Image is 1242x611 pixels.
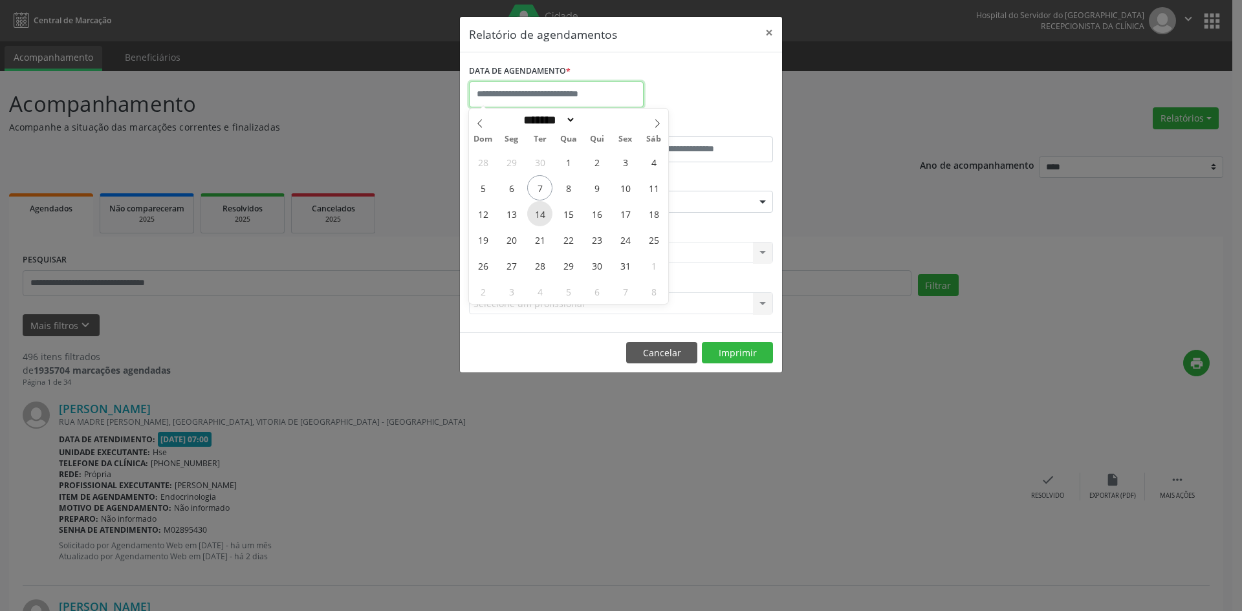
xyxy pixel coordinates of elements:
span: Outubro 24, 2025 [613,227,638,252]
span: Qui [583,135,611,144]
span: Outubro 11, 2025 [641,175,666,200]
span: Outubro 31, 2025 [613,253,638,278]
span: Novembro 2, 2025 [470,279,496,304]
span: Outubro 22, 2025 [556,227,581,252]
span: Outubro 7, 2025 [527,175,552,200]
span: Outubro 6, 2025 [499,175,524,200]
span: Outubro 5, 2025 [470,175,496,200]
span: Qua [554,135,583,144]
span: Outubro 30, 2025 [584,253,609,278]
span: Setembro 30, 2025 [527,149,552,175]
label: DATA DE AGENDAMENTO [469,61,571,81]
span: Novembro 4, 2025 [527,279,552,304]
span: Outubro 26, 2025 [470,253,496,278]
h5: Relatório de agendamentos [469,26,617,43]
span: Outubro 4, 2025 [641,149,666,175]
button: Close [756,17,782,48]
span: Outubro 10, 2025 [613,175,638,200]
input: Year [576,113,618,127]
span: Outubro 15, 2025 [556,201,581,226]
span: Outubro 18, 2025 [641,201,666,226]
span: Novembro 5, 2025 [556,279,581,304]
label: ATÉ [624,116,773,136]
span: Sex [611,135,640,144]
span: Outubro 1, 2025 [556,149,581,175]
span: Dom [469,135,497,144]
span: Outubro 28, 2025 [527,253,552,278]
span: Novembro 8, 2025 [641,279,666,304]
span: Sáb [640,135,668,144]
span: Outubro 3, 2025 [613,149,638,175]
span: Novembro 3, 2025 [499,279,524,304]
span: Outubro 21, 2025 [527,227,552,252]
span: Outubro 16, 2025 [584,201,609,226]
span: Ter [526,135,554,144]
span: Outubro 29, 2025 [556,253,581,278]
span: Outubro 20, 2025 [499,227,524,252]
button: Cancelar [626,342,697,364]
span: Seg [497,135,526,144]
span: Outubro 17, 2025 [613,201,638,226]
span: Outubro 25, 2025 [641,227,666,252]
span: Outubro 8, 2025 [556,175,581,200]
span: Novembro 7, 2025 [613,279,638,304]
span: Outubro 12, 2025 [470,201,496,226]
span: Setembro 29, 2025 [499,149,524,175]
span: Outubro 23, 2025 [584,227,609,252]
span: Novembro 1, 2025 [641,253,666,278]
span: Outubro 14, 2025 [527,201,552,226]
span: Outubro 2, 2025 [584,149,609,175]
span: Novembro 6, 2025 [584,279,609,304]
span: Outubro 13, 2025 [499,201,524,226]
span: Outubro 19, 2025 [470,227,496,252]
button: Imprimir [702,342,773,364]
span: Outubro 27, 2025 [499,253,524,278]
span: Outubro 9, 2025 [584,175,609,200]
select: Month [519,113,576,127]
span: Setembro 28, 2025 [470,149,496,175]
